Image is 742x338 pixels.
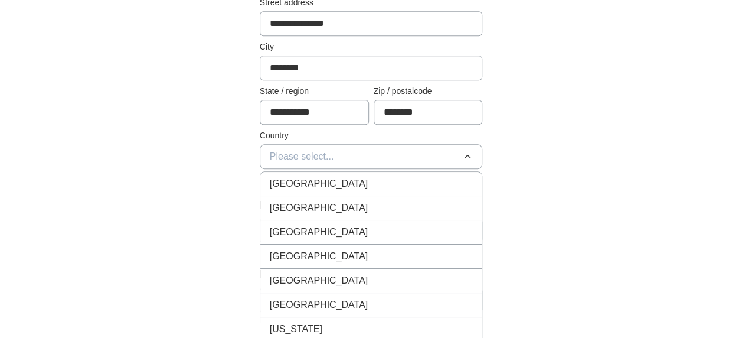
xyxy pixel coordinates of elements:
[270,177,368,191] span: [GEOGRAPHIC_DATA]
[260,129,483,142] label: Country
[270,322,322,336] span: [US_STATE]
[260,85,369,97] label: State / region
[270,298,368,312] span: [GEOGRAPHIC_DATA]
[260,41,483,53] label: City
[270,149,334,164] span: Please select...
[374,85,483,97] label: Zip / postalcode
[260,144,483,169] button: Please select...
[270,249,368,264] span: [GEOGRAPHIC_DATA]
[270,201,368,215] span: [GEOGRAPHIC_DATA]
[270,225,368,239] span: [GEOGRAPHIC_DATA]
[270,274,368,288] span: [GEOGRAPHIC_DATA]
